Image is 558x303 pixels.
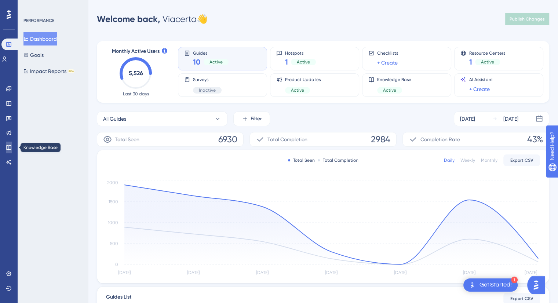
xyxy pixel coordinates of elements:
[68,69,74,73] div: BETA
[112,47,160,56] span: Monthly Active Users
[420,135,460,144] span: Completion Rate
[460,114,475,123] div: [DATE]
[97,112,227,126] button: All Guides
[285,77,321,83] span: Product Updates
[503,154,540,166] button: Export CSV
[463,270,475,275] tspan: [DATE]
[463,278,518,292] div: Open Get Started! checklist, remaining modules: 1
[23,48,44,62] button: Goals
[297,59,310,65] span: Active
[469,77,493,83] span: AI Assistant
[525,270,537,275] tspan: [DATE]
[469,57,472,67] span: 1
[377,58,398,67] a: + Create
[199,87,216,93] span: Inactive
[256,270,269,275] tspan: [DATE]
[218,134,237,145] span: 6930
[510,296,533,302] span: Export CSV
[511,277,518,283] div: 1
[469,85,490,94] a: + Create
[107,180,118,185] tspan: 2000
[115,262,118,267] tspan: 0
[251,114,262,123] span: Filter
[527,274,549,296] iframe: UserGuiding AI Assistant Launcher
[97,13,208,25] div: Viacerta 👋
[288,157,315,163] div: Total Seen
[118,270,131,275] tspan: [DATE]
[285,50,316,55] span: Hotspots
[510,157,533,163] span: Export CSV
[291,87,304,93] span: Active
[123,91,149,97] span: Last 30 days
[481,59,494,65] span: Active
[383,87,396,93] span: Active
[209,59,223,65] span: Active
[469,50,505,55] span: Resource Centers
[267,135,307,144] span: Total Completion
[377,50,398,56] span: Checklists
[325,270,338,275] tspan: [DATE]
[460,157,475,163] div: Weekly
[503,114,518,123] div: [DATE]
[479,281,512,289] div: Get Started!
[481,157,497,163] div: Monthly
[233,112,270,126] button: Filter
[193,77,222,83] span: Surveys
[193,57,201,67] span: 10
[23,18,54,23] div: PERFORMANCE
[505,13,549,25] button: Publish Changes
[318,157,358,163] div: Total Completion
[97,14,160,24] span: Welcome back,
[187,270,200,275] tspan: [DATE]
[193,50,229,55] span: Guides
[115,135,139,144] span: Total Seen
[377,77,411,83] span: Knowledge Base
[23,65,74,78] button: Impact ReportsBETA
[23,32,57,45] button: Dashboard
[444,157,455,163] div: Daily
[371,134,390,145] span: 2984
[129,70,143,77] text: 5,526
[110,241,118,246] tspan: 500
[394,270,406,275] tspan: [DATE]
[17,2,46,11] span: Need Help?
[108,220,118,225] tspan: 1000
[109,199,118,204] tspan: 1500
[103,114,126,123] span: All Guides
[285,57,288,67] span: 1
[510,16,545,22] span: Publish Changes
[468,281,477,289] img: launcher-image-alternative-text
[527,134,543,145] span: 43%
